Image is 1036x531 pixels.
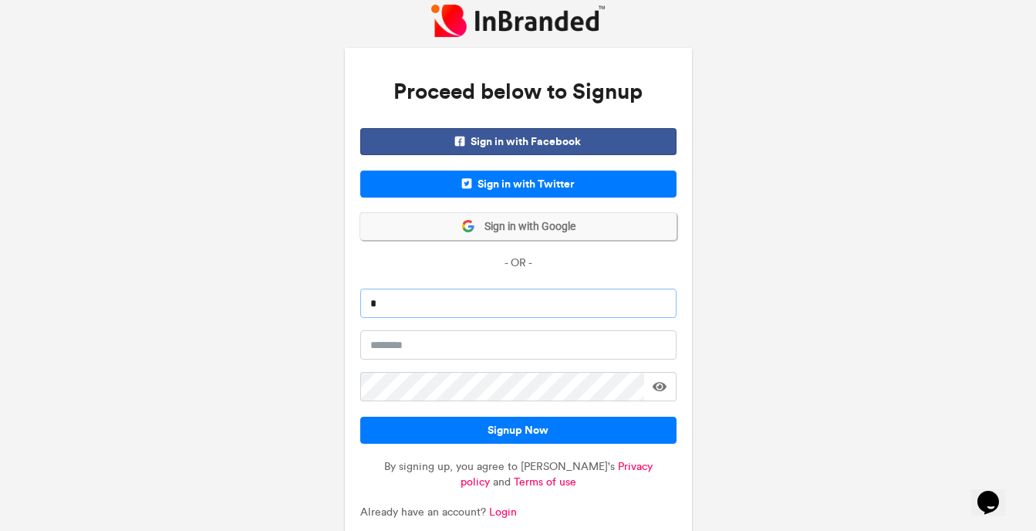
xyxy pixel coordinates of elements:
a: Privacy policy [461,460,653,489]
span: Sign in with Google [475,219,575,235]
a: Terms of use [514,475,576,489]
span: Sign in with Facebook [360,128,677,155]
a: Login [489,506,517,519]
p: Already have an account? [360,505,677,520]
p: By signing up, you agree to [PERSON_NAME]'s and [360,459,677,505]
p: - OR - [360,255,677,271]
button: Signup Now [360,417,677,444]
button: Sign in with Google [360,213,677,240]
img: InBranded Logo [431,5,605,36]
h3: Proceed below to Signup [360,63,677,120]
iframe: chat widget [971,469,1021,516]
span: Sign in with Twitter [360,171,677,198]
